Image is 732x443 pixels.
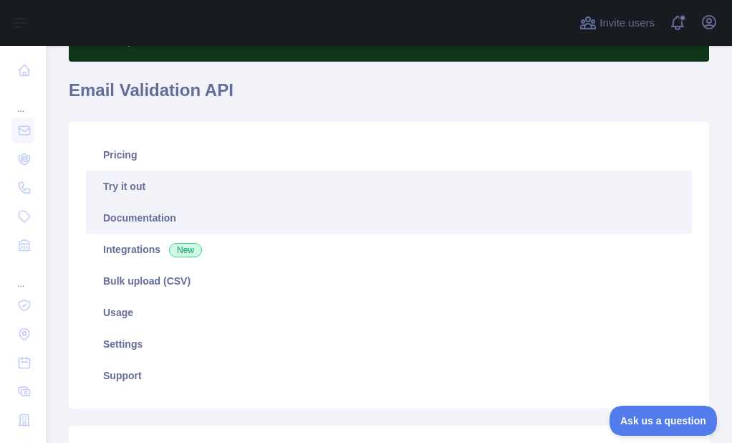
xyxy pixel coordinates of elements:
[169,243,202,257] span: New
[86,139,692,171] a: Pricing
[86,297,692,328] a: Usage
[86,360,692,391] a: Support
[86,265,692,297] a: Bulk upload (CSV)
[610,406,718,436] iframe: Toggle Customer Support
[577,11,658,34] button: Invite users
[11,261,34,290] div: ...
[11,86,34,115] div: ...
[86,202,692,234] a: Documentation
[599,15,655,32] span: Invite users
[69,79,709,113] h1: Email Validation API
[86,234,692,265] a: Integrations New
[86,328,692,360] a: Settings
[86,171,692,202] a: Try it out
